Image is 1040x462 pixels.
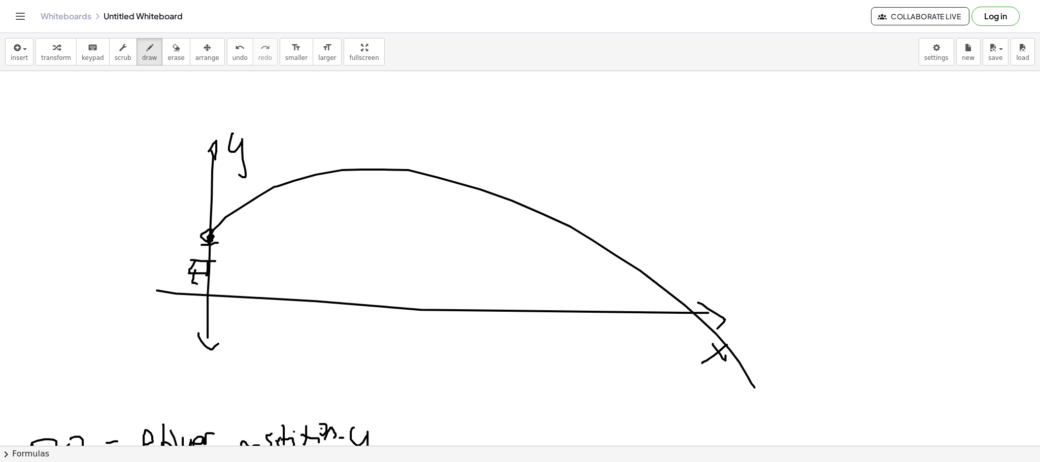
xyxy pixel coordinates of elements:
i: format_size [322,42,332,54]
button: keyboardkeypad [76,38,110,65]
button: settings [919,38,954,65]
i: keyboard [88,42,97,54]
button: insert [5,38,33,65]
button: erase [162,38,190,65]
button: scrub [109,38,137,65]
button: redoredo [253,38,278,65]
button: Toggle navigation [12,8,28,24]
button: format_sizelarger [313,38,342,65]
button: save [983,38,1009,65]
span: smaller [285,54,308,61]
span: arrange [195,54,219,61]
button: transform [36,38,77,65]
span: redo [258,54,272,61]
button: undoundo [227,38,253,65]
button: arrange [190,38,225,65]
span: scrub [115,54,131,61]
button: Collaborate Live [871,7,969,25]
button: Log in [971,7,1020,26]
span: erase [167,54,184,61]
span: new [962,54,975,61]
span: draw [142,54,157,61]
i: format_size [291,42,301,54]
span: save [988,54,1002,61]
span: insert [11,54,28,61]
span: transform [41,54,71,61]
span: Collaborate Live [880,12,961,21]
i: redo [260,42,270,54]
span: settings [924,54,949,61]
span: fullscreen [349,54,379,61]
button: draw [137,38,163,65]
span: load [1016,54,1029,61]
i: undo [235,42,245,54]
button: format_sizesmaller [280,38,313,65]
a: Whiteboards [41,11,91,21]
span: undo [232,54,248,61]
button: fullscreen [344,38,384,65]
span: keypad [82,54,104,61]
button: new [956,38,981,65]
span: larger [318,54,336,61]
button: load [1011,38,1035,65]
